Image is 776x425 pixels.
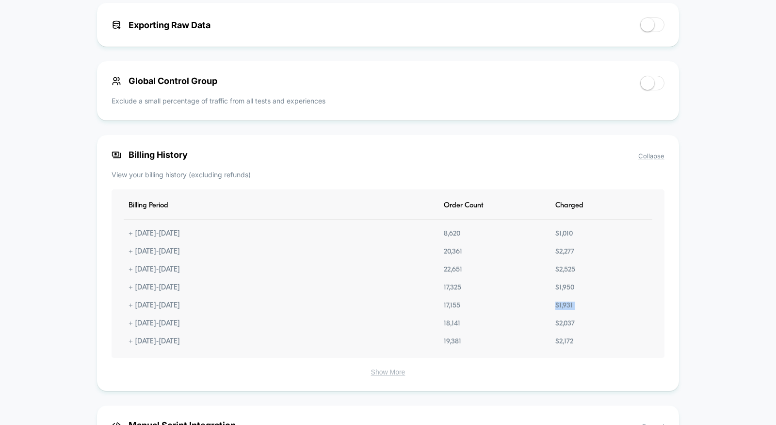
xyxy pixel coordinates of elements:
div: $ 2,525 [550,266,580,274]
p: Exclude a small percentage of traffic from all tests and experiences [112,96,325,106]
div: $ 2,277 [550,248,579,256]
span: Collapse [638,152,664,160]
div: + [DATE] - [DATE] [124,320,185,328]
div: $ 1,010 [550,230,578,238]
span: Billing History [112,150,664,160]
div: 18,141 [439,320,465,328]
div: $ 1,931 [550,302,578,310]
div: 17,155 [439,302,465,310]
div: $ 1,950 [550,284,579,292]
div: Order Count [439,202,488,210]
div: + [DATE] - [DATE] [124,284,185,292]
button: Show More [112,368,664,376]
div: + [DATE] - [DATE] [124,302,185,310]
div: 20,361 [439,248,467,256]
div: Charged [550,202,588,210]
div: $ 2,037 [550,320,580,328]
div: 17,325 [439,284,466,292]
p: View your billing history (excluding refunds) [112,170,664,180]
div: + [DATE] - [DATE] [124,248,185,256]
div: Billing Period [124,202,173,210]
div: 22,651 [439,266,467,274]
span: Global Control Group [112,76,217,86]
div: + [DATE] - [DATE] [124,338,185,346]
span: Exporting Raw Data [112,20,210,30]
div: 19,381 [439,338,466,346]
div: + [DATE] - [DATE] [124,230,185,238]
div: 8,620 [439,230,465,238]
div: + [DATE] - [DATE] [124,266,185,274]
div: $ 2,172 [550,338,578,346]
